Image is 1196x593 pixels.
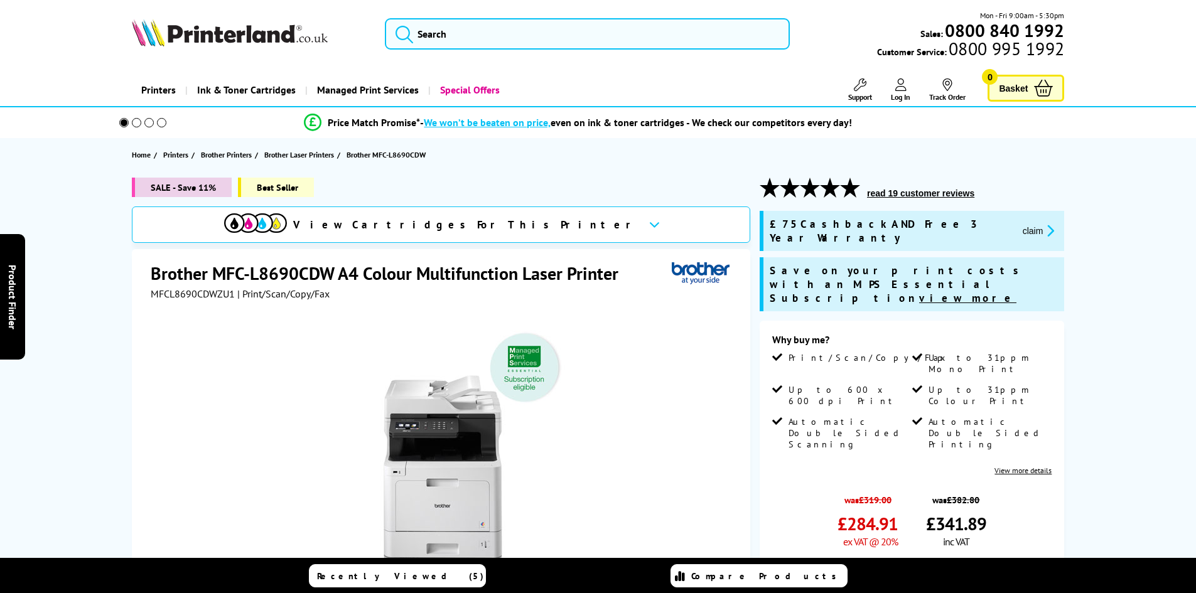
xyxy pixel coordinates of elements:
[132,19,328,46] img: Printerland Logo
[848,78,872,102] a: Support
[264,148,334,161] span: Brother Laser Printers
[920,28,943,40] span: Sales:
[843,535,898,548] span: ex VAT @ 20%
[929,78,966,102] a: Track Order
[320,325,566,571] img: Brother MFC-L8690CDW
[185,74,305,106] a: Ink & Toner Cartridges
[929,384,1049,407] span: Up to 31ppm Colour Print
[848,92,872,102] span: Support
[317,570,484,582] span: Recently Viewed (5)
[988,75,1064,102] a: Basket 0
[859,494,892,506] strike: £319.00
[789,352,950,363] span: Print/Scan/Copy/Fax
[293,218,638,232] span: View Cartridges For This Printer
[926,512,986,535] span: £341.89
[891,78,910,102] a: Log In
[770,217,1013,245] span: £75 Cashback AND Free 3 Year Warranty
[789,384,909,407] span: Up to 600 x 600 dpi Print
[132,19,370,49] a: Printerland Logo
[163,148,188,161] span: Printers
[132,178,232,197] span: SALE - Save 11%
[264,148,337,161] a: Brother Laser Printers
[305,74,428,106] a: Managed Print Services
[424,116,551,129] span: We won’t be beaten on price,
[237,287,330,300] span: | Print/Scan/Copy/Fax
[926,488,986,506] span: was
[201,148,255,161] a: Brother Printers
[132,148,151,161] span: Home
[838,512,898,535] span: £284.91
[772,333,1052,352] div: Why buy me?
[6,264,19,329] span: Product Finder
[151,262,631,285] h1: Brother MFC-L8690CDW A4 Colour Multifunction Laser Printer
[943,24,1064,36] a: 0800 840 1992
[999,80,1028,97] span: Basket
[838,488,898,506] span: was
[980,9,1064,21] span: Mon - Fri 9:00am - 5:30pm
[238,178,314,197] span: Best Seller
[309,564,486,587] a: Recently Viewed (5)
[428,74,509,106] a: Special Offers
[1019,223,1059,238] button: promo-description
[919,291,1016,305] u: view more
[328,116,420,129] span: Price Match Promise*
[347,148,426,161] span: Brother MFC-L8690CDW
[891,92,910,102] span: Log In
[943,535,969,548] span: inc VAT
[877,43,1064,58] span: Customer Service:
[994,466,1052,475] a: View more details
[770,264,1025,305] span: Save on your print costs with an MPS Essential Subscription
[385,18,790,50] input: Search
[224,213,287,233] img: View Cartridges
[151,287,235,300] span: MFCL8690CDWZU1
[347,148,429,161] a: Brother MFC-L8690CDW
[789,416,909,450] span: Automatic Double Sided Scanning
[201,148,252,161] span: Brother Printers
[163,148,191,161] a: Printers
[132,74,185,106] a: Printers
[947,43,1064,55] span: 0800 995 1992
[102,112,1055,134] li: modal_Promise
[929,352,1049,375] span: Up to 31ppm Mono Print
[945,19,1064,42] b: 0800 840 1992
[420,116,852,129] div: - even on ink & toner cartridges - We check our competitors every day!
[691,570,843,582] span: Compare Products
[982,69,998,85] span: 0
[671,564,848,587] a: Compare Products
[672,262,730,285] img: Brother
[863,188,978,199] button: read 19 customer reviews
[947,494,979,506] strike: £382.80
[132,148,154,161] a: Home
[197,74,296,106] span: Ink & Toner Cartridges
[929,416,1049,450] span: Automatic Double Sided Printing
